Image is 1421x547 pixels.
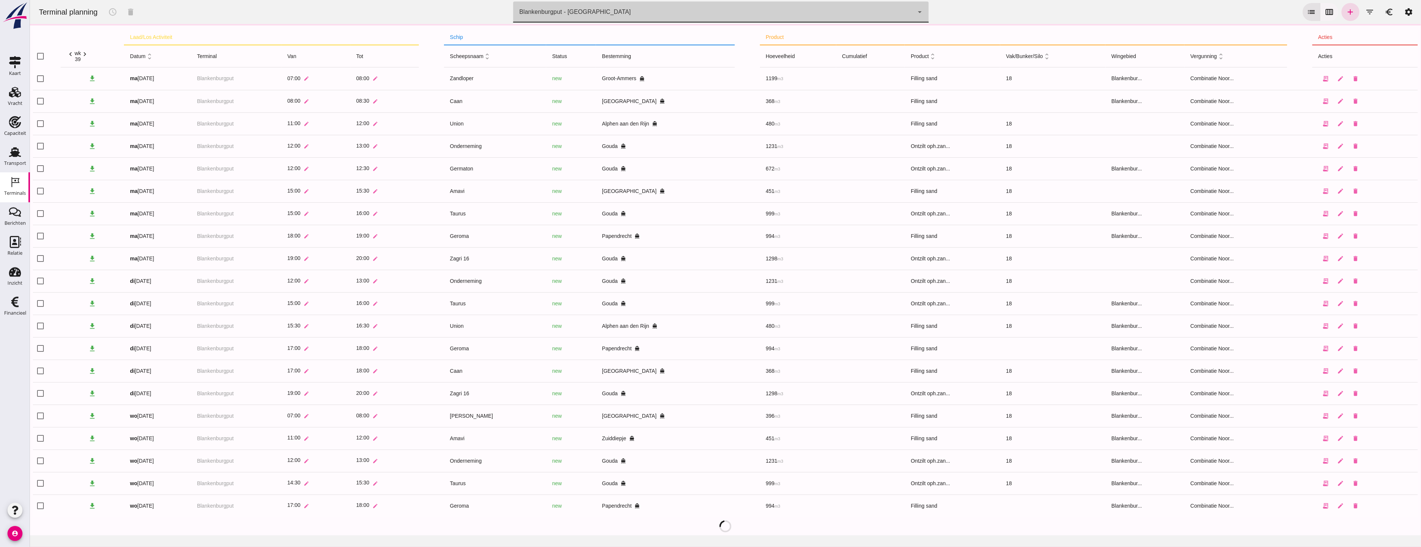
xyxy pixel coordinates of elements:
div: Gouda [572,390,699,398]
td: new [516,382,566,405]
td: Filling sand [875,315,970,337]
td: Filling sand [875,225,970,247]
div: Zuiddiepje [572,435,699,442]
td: 368 [730,360,806,382]
td: 480 [730,315,806,337]
div: Geroma [420,232,510,240]
td: Blankenbur... [1075,225,1154,247]
i: edit [343,166,348,172]
div: Zagri 16 [420,390,510,398]
i: euro [1355,7,1364,16]
i: delete [1323,368,1329,374]
i: receipt_long [1293,165,1299,172]
td: Ontzilt oph.zan... [875,202,970,225]
span: 13:00 [326,278,340,284]
i: delete [1323,345,1329,352]
i: delete [1323,210,1329,217]
td: 451 [730,180,806,202]
span: vak/bunker/silo [976,53,1021,59]
td: new [516,405,566,427]
i: settings [1375,7,1384,16]
span: 19:00 [258,255,271,261]
td: Combinatie Noor... [1154,270,1257,292]
div: [GEOGRAPHIC_DATA] [572,412,699,420]
td: Ontzilt oph.zan... [875,247,970,270]
div: Zagri 16 [420,255,510,263]
span: 15:00 [258,210,271,216]
span: product [881,53,907,59]
td: Filling sand [875,67,970,90]
span: datum [100,53,123,59]
div: Onderneming [420,277,510,285]
td: new [516,247,566,270]
i: edit [1308,300,1314,307]
td: 999 [730,202,806,225]
span: 18:00 [326,368,340,374]
i: edit [343,301,348,306]
i: receipt_long [1293,210,1299,217]
td: Combinatie Noor... [1154,360,1257,382]
td: 18 [970,270,1075,292]
td: 18 [970,315,1075,337]
td: Combinatie Noor... [1154,225,1257,247]
i: delete [1323,98,1329,105]
i: directions_boat [605,346,610,351]
div: Zandloper [420,75,510,82]
i: directions_boat [630,188,635,194]
div: Caan [420,367,510,375]
div: Relatie [7,251,22,256]
div: Germaton [420,165,510,173]
i: edit [274,166,279,172]
div: Gouda [572,165,699,173]
div: Vracht [8,101,22,106]
i: receipt_long [1293,300,1299,307]
td: Blankenbur... [1075,360,1154,382]
td: Blankenbur... [1075,315,1154,337]
div: [DATE] [100,165,155,173]
div: Union [420,120,510,128]
div: [PERSON_NAME] [420,412,510,420]
span: scheepsnaam [420,53,462,59]
div: Capaciteit [4,131,26,136]
i: receipt_long [1293,323,1299,329]
td: Combinatie Noor... [1154,202,1257,225]
div: Taurus [420,300,510,308]
i: directions_boat [622,323,627,329]
div: Terminal planning [3,7,74,17]
i: receipt_long [1293,390,1299,397]
i: directions_boat [591,256,596,261]
i: edit [343,323,348,329]
span: 17:00 [258,345,271,351]
i: edit [274,256,279,262]
div: [DATE] [100,390,155,398]
td: Ontzilt oph.zan... [875,157,970,180]
div: [DATE] [100,210,155,218]
i: edit [1308,143,1314,149]
span: 12:00 [258,165,271,171]
td: Blankenbur... [1075,157,1154,180]
span: 12:30 [326,165,340,171]
td: 480 [730,112,806,135]
span: 17:00 [258,368,271,374]
div: Gouda [572,300,699,308]
td: 1298 [730,247,806,270]
i: edit [1308,75,1314,82]
td: new [516,180,566,202]
i: edit [274,278,279,284]
div: [DATE] [100,120,155,128]
td: Blankenbur... [1075,405,1154,427]
i: delete [1323,120,1329,127]
i: delete [1323,255,1329,262]
i: directions_boat [591,391,596,396]
td: Filling sand [875,360,970,382]
td: Combinatie Noor... [1154,292,1257,315]
td: 1199 [730,67,806,90]
td: 18 [970,247,1075,270]
i: directions_boat [605,233,610,239]
div: Berichten [4,221,26,226]
td: 451 [730,427,806,450]
td: Filling sand [875,112,970,135]
td: new [516,225,566,247]
span: 08:30 [326,98,340,104]
td: 396 [730,405,806,427]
